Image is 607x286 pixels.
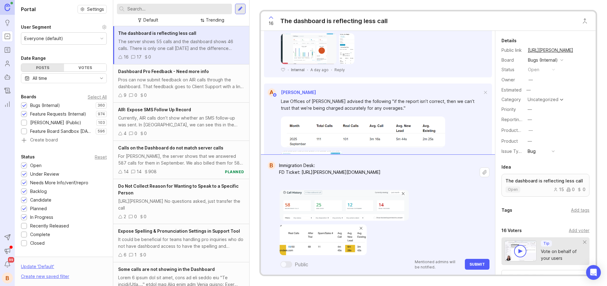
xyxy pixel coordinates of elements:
button: Submit [465,259,489,270]
div: Status [21,153,35,161]
div: Add tags [571,207,589,214]
div: Backlog [30,188,47,195]
p: 360 [98,103,105,108]
label: Issue Type [501,149,524,154]
div: Bug [528,148,536,155]
div: · [331,67,332,72]
div: User Segment [21,23,51,31]
div: Candidate [30,197,51,203]
div: Needs More Info/verif/repro [30,179,88,186]
div: Vote on behalf of your users [541,248,583,262]
div: Board [501,57,523,63]
div: 0 [148,54,151,60]
input: Search... [127,6,230,12]
button: Close button [579,15,591,27]
div: 17 [137,54,142,60]
div: [PERSON_NAME] (Public) [30,119,81,126]
div: Posts [21,64,64,71]
div: 4 [124,130,126,137]
button: Upload file [480,167,489,177]
div: Public link [501,47,523,54]
a: Do Not Collect Reason for Wanting to Speak to a Specific Person[URL][PERSON_NAME] No questions as... [113,179,249,224]
a: [URL][PERSON_NAME] [526,46,575,54]
span: Settings [87,6,104,12]
a: Create board [21,138,107,143]
a: Dashboard Pro Feedback - Need more infoPros can now submit feedback on AIR calls through the dash... [113,64,249,103]
label: Reporting Team [501,117,534,122]
h1: Portal [21,6,36,13]
span: 16 [269,20,274,27]
div: A [268,88,276,96]
span: Some calls are not showing in the Dashboard [118,267,215,272]
div: Pros can now submit feedback on AIR calls through the dashboard. That feedback goes to Client Sup... [118,76,244,90]
a: The dashboard is reflecting less callopen1500 [501,174,589,197]
a: A[PERSON_NAME] [264,88,316,96]
div: — [529,127,533,134]
button: Notifications [2,259,13,270]
a: Users [2,58,13,69]
a: Autopilot [2,71,13,83]
label: ProductboardID [501,128,534,133]
div: Public [295,261,308,268]
span: AIR: Expose SMS Follow Up Record [118,107,191,112]
img: https://canny-assets.io/images/25a242122803e0e0a75800551c4431dc.png [280,224,367,255]
div: The server shows 55 calls and the dashboard shows 46 calls. There is only one call [DATE] and the... [118,38,244,52]
div: Under Review [30,171,59,178]
div: Feature Board Sandbox [DATE] [30,128,93,135]
p: 974 [98,112,105,116]
a: Portal [2,31,13,42]
div: The dashboard is reflecting less call [280,17,388,25]
div: 0 [134,130,137,137]
div: For [PERSON_NAME], the server shows that we answered 587 calls for them in September. We also bil... [118,153,244,166]
svg: toggle icon [97,76,106,81]
div: 16 [124,54,129,60]
img: video-thumbnail-vote-d41b83416815613422e2ca741bf692cc.jpg [505,240,537,261]
div: Select All [88,95,107,99]
div: M [514,274,524,284]
a: Settings [78,5,107,14]
div: Closed [30,240,45,247]
div: Tags [501,206,512,214]
p: 103 [98,120,105,125]
div: 908 [148,168,157,175]
div: Planned [30,205,47,212]
div: K [506,274,516,284]
div: 0 [134,92,137,99]
div: It could be beneficial for teams handling pro inquiries who do not have dashboard access to have ... [118,236,244,250]
p: Mentioned admins will be notified. [415,259,461,270]
button: Send to Autopilot [2,232,13,243]
div: 9 [124,92,126,99]
div: 0 [144,92,147,99]
div: Owner [501,76,523,83]
span: Calls on the Dashboard do not match server calls [118,145,223,150]
a: Reporting [2,99,13,110]
div: 0 [134,213,137,220]
textarea: Immigration Desk: FD Ticket: [URL][PERSON_NAME][DOMAIN_NAME] [275,160,480,185]
a: Changelog [2,85,13,96]
div: 15 [553,187,564,192]
button: ProductboardID [527,126,535,134]
a: Ideas [2,17,13,28]
button: Announcements [2,245,13,256]
span: Expose Spelling & Pronunciation Settings in Support Tool [118,228,240,234]
div: 14 [137,168,142,175]
span: Submit [469,262,485,267]
div: Open Intercom Messenger [586,265,601,280]
p: open [508,187,518,192]
div: Votes [64,64,107,71]
div: B [537,274,547,284]
div: Complete [30,231,50,238]
div: Create new saved filter [21,273,69,280]
div: Category [501,96,523,103]
img: https://canny-assets.io/images/0487ceb0370cd1e44afa8820e51e5a6b.png [281,151,343,182]
div: Open [30,162,42,169]
div: All time [33,75,47,82]
div: Update ' Default ' [21,263,54,273]
img: Canny Home [5,4,10,11]
div: Estimated [501,88,521,92]
div: Uncategorized [528,97,558,102]
div: Date Range [21,55,46,62]
img: https://canny-assets.io/images/f578979aa1e94eb1176ca27dfaf87c3d.png [339,33,354,64]
div: Default [143,17,158,23]
div: · [307,67,308,72]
